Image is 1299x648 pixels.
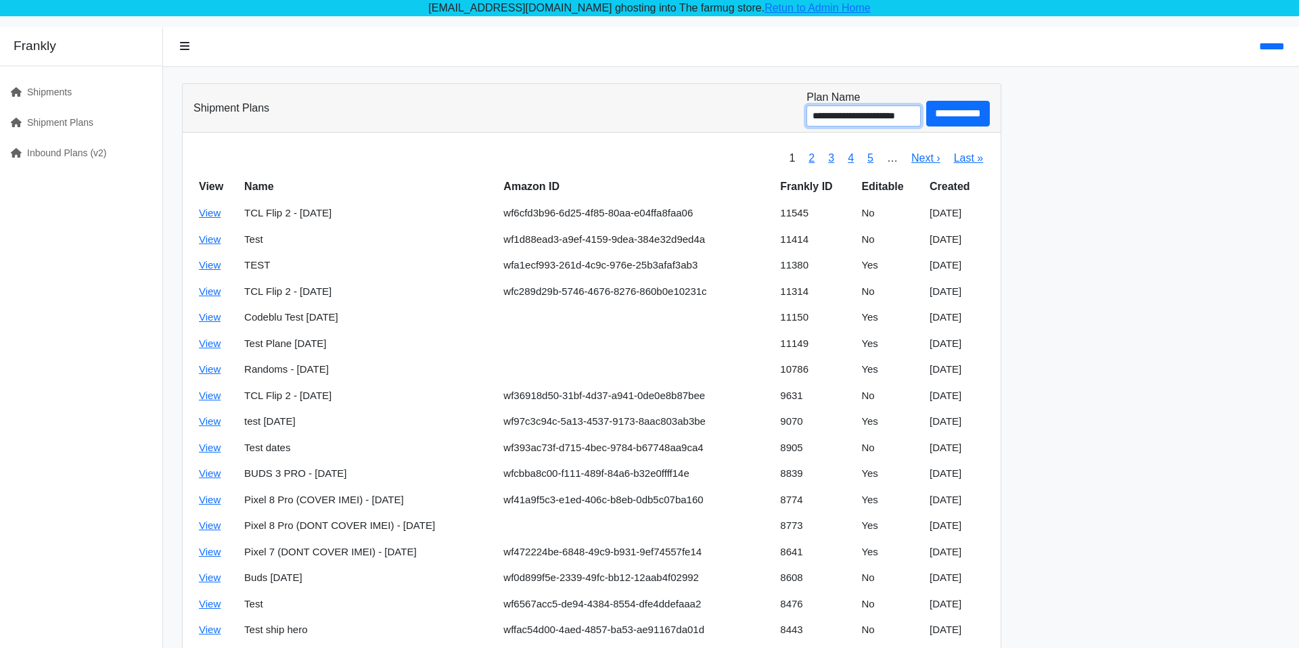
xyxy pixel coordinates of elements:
nav: pager [782,143,990,173]
a: Next › [911,152,940,164]
td: [DATE] [924,331,990,357]
td: Yes [856,461,924,487]
td: 8839 [775,461,856,487]
a: View [199,390,221,401]
td: wf0d899f5e-2339-49fc-bb12-12aab4f02992 [498,565,775,591]
td: [DATE] [924,539,990,565]
td: wf472224be-6848-49c9-b931-9ef74557fe14 [498,539,775,565]
td: wf393ac73f-d715-4bec-9784-b67748aa9ca4 [498,435,775,461]
td: No [856,279,924,305]
a: View [199,494,221,505]
td: No [856,617,924,643]
td: wf6cfd3b96-6d25-4f85-80aa-e04ffa8faa06 [498,200,775,227]
td: Pixel 8 Pro (DONT COVER IMEI) - [DATE] [239,513,498,539]
td: Yes [856,409,924,435]
a: View [199,442,221,453]
td: wfa1ecf993-261d-4c9c-976e-25b3afaf3ab3 [498,252,775,279]
a: View [199,207,221,218]
td: [DATE] [924,200,990,227]
td: wffac54d00-4aed-4857-ba53-ae91167da01d [498,617,775,643]
td: Codeblu Test [DATE] [239,304,498,331]
td: No [856,565,924,591]
a: View [199,415,221,427]
td: 11149 [775,331,856,357]
th: Editable [856,173,924,200]
td: [DATE] [924,304,990,331]
td: wfc289d29b-5746-4676-8276-860b0e10231c [498,279,775,305]
td: Yes [856,487,924,513]
a: View [199,285,221,297]
td: wf97c3c94c-5a13-4537-9173-8aac803ab3be [498,409,775,435]
td: TCL Flip 2 - [DATE] [239,383,498,409]
td: Pixel 8 Pro (COVER IMEI) - [DATE] [239,487,498,513]
td: Test [239,591,498,618]
td: [DATE] [924,356,990,383]
td: [DATE] [924,565,990,591]
td: Buds [DATE] [239,565,498,591]
a: View [199,546,221,557]
a: View [199,259,221,271]
td: test [DATE] [239,409,498,435]
td: [DATE] [924,487,990,513]
td: Yes [856,539,924,565]
td: [DATE] [924,617,990,643]
td: 8443 [775,617,856,643]
td: No [856,227,924,253]
td: TEST [239,252,498,279]
td: [DATE] [924,227,990,253]
td: Test [239,227,498,253]
td: wf1d88ead3-a9ef-4159-9dea-384e32d9ed4a [498,227,775,253]
td: Randoms - [DATE] [239,356,498,383]
label: Plan Name [806,89,860,106]
td: 8608 [775,565,856,591]
td: Pixel 7 (DONT COVER IMEI) - [DATE] [239,539,498,565]
td: Yes [856,304,924,331]
td: 9631 [775,383,856,409]
td: 8641 [775,539,856,565]
td: Yes [856,331,924,357]
h3: Shipment Plans [193,101,269,114]
td: [DATE] [924,461,990,487]
a: View [199,338,221,349]
td: TCL Flip 2 - [DATE] [239,279,498,305]
a: View [199,311,221,323]
td: Yes [856,513,924,539]
td: 8774 [775,487,856,513]
th: Amazon ID [498,173,775,200]
a: Retun to Admin Home [765,2,871,14]
th: Name [239,173,498,200]
td: 11380 [775,252,856,279]
a: View [199,467,221,479]
td: 8476 [775,591,856,618]
a: View [199,598,221,609]
td: 9070 [775,409,856,435]
td: 11150 [775,304,856,331]
td: No [856,591,924,618]
td: [DATE] [924,409,990,435]
a: Last » [954,152,984,164]
a: 2 [808,152,815,164]
span: 1 [782,143,802,173]
a: 3 [828,152,834,164]
th: Created [924,173,990,200]
a: View [199,572,221,583]
td: No [856,200,924,227]
td: wf41a9f5c3-e1ed-406c-b8eb-0db5c07ba160 [498,487,775,513]
td: Yes [856,356,924,383]
td: Test ship hero [239,617,498,643]
span: … [880,143,905,173]
td: wf36918d50-31bf-4d37-a941-0de0e8b87bee [498,383,775,409]
td: [DATE] [924,435,990,461]
td: 10786 [775,356,856,383]
a: View [199,363,221,375]
th: Frankly ID [775,173,856,200]
td: [DATE] [924,513,990,539]
td: BUDS 3 PRO - [DATE] [239,461,498,487]
a: 4 [848,152,854,164]
td: wf6567acc5-de94-4384-8554-dfe4ddefaaa2 [498,591,775,618]
a: View [199,519,221,531]
a: View [199,624,221,635]
td: [DATE] [924,591,990,618]
th: View [193,173,239,200]
td: 11414 [775,227,856,253]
